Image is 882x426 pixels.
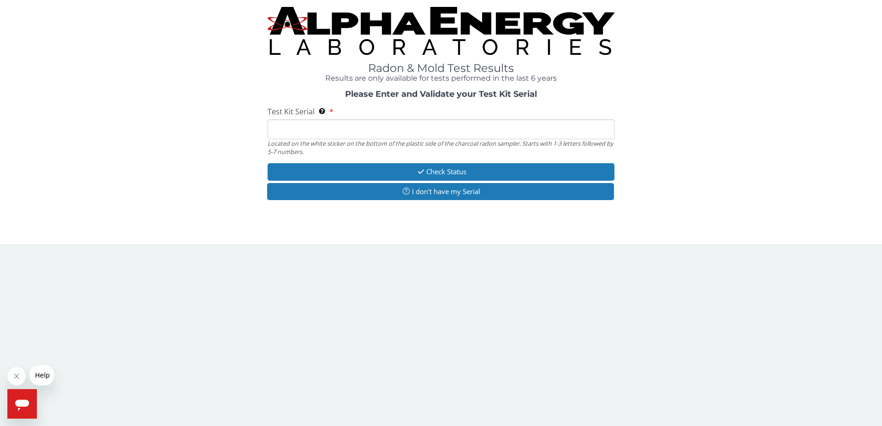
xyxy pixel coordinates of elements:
[268,163,615,180] button: Check Status
[268,62,615,74] h1: Radon & Mold Test Results
[268,106,315,117] span: Test Kit Serial
[268,139,615,156] div: Located on the white sticker on the bottom of the plastic side of the charcoal radon sampler. Sta...
[30,365,54,385] iframe: Message from company
[345,89,537,99] strong: Please Enter and Validate your Test Kit Serial
[267,183,614,200] button: I don't have my Serial
[268,7,615,55] img: TightCrop.jpg
[7,367,26,385] iframe: Close message
[268,74,615,83] h4: Results are only available for tests performed in the last 6 years
[7,389,37,419] iframe: Button to launch messaging window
